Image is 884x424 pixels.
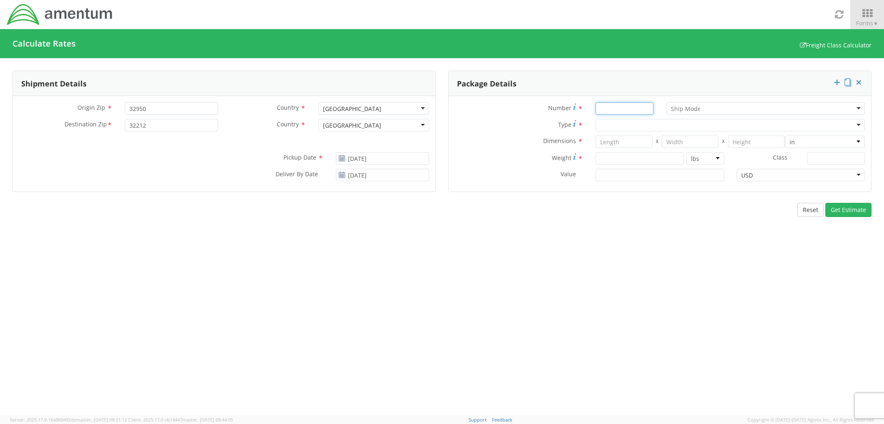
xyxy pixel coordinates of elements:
[741,171,753,180] div: USD
[77,104,105,111] span: Origin Zip
[492,417,512,423] a: Feedback
[276,170,318,180] span: Deliver By Date
[552,154,571,162] span: Weight
[561,170,576,178] span: Value
[596,136,652,148] input: Length
[797,203,824,217] button: Reset
[856,19,878,27] span: Forms
[21,71,87,96] h3: Shipment Details
[323,121,381,130] div: [GEOGRAPHIC_DATA]
[543,137,576,145] span: Dimensions
[65,120,107,130] span: Destination Zip
[323,105,381,113] div: [GEOGRAPHIC_DATA]
[671,105,700,113] input: Ship Mode
[10,417,127,423] span: Server: 2025.17.0-16a969492de
[128,417,233,423] span: Client: 2025.17.0-cb14447
[76,417,127,423] span: master, [DATE] 09:51:12
[6,3,114,26] img: dyn-intl-logo-049831509241104b2a82.png
[728,136,785,148] input: Height
[825,203,872,217] button: Get Estimate
[457,71,516,96] h3: Package Details
[277,120,299,128] span: Country
[548,104,571,112] span: Number
[873,20,878,27] span: ▼
[653,136,662,148] span: X
[773,153,787,161] span: Class
[718,136,728,148] span: X
[662,136,718,148] input: Width
[469,417,487,423] a: Support
[747,417,874,423] span: Copyright © [DATE]-[DATE] Agistix Inc., All Rights Reserved
[558,121,571,128] span: Type
[277,104,299,111] span: Country
[283,153,316,161] span: Pickup Date
[182,417,233,423] span: master, [DATE] 08:44:05
[800,41,872,49] a: Freight Class Calculator
[12,39,76,48] h4: Calculate Rates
